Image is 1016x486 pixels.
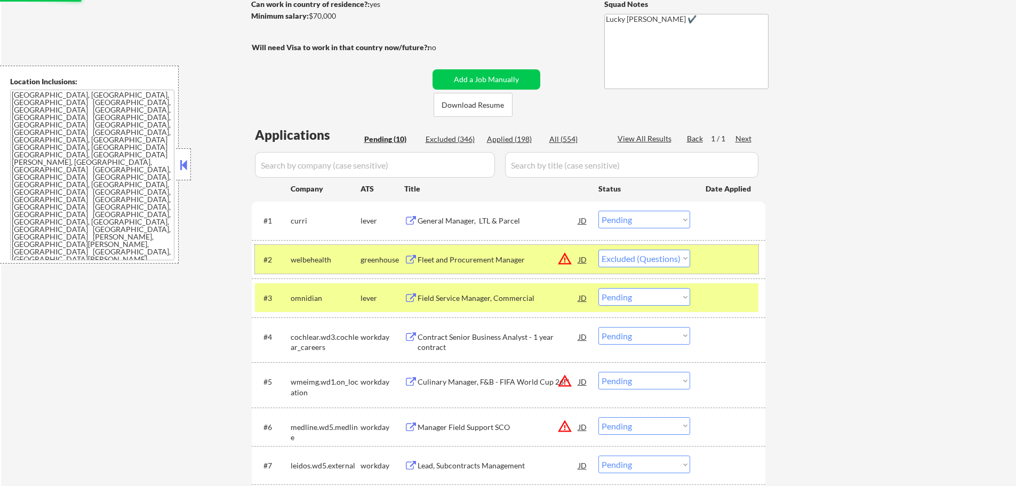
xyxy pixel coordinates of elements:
[557,251,572,266] button: warning_amber
[251,11,309,20] strong: Minimum salary:
[711,133,735,144] div: 1 / 1
[578,372,588,391] div: JD
[263,216,282,226] div: #1
[291,332,361,353] div: cochlear.wd3.cochlear_careers
[549,134,603,145] div: All (554)
[418,422,579,433] div: Manager Field Support SCO
[263,422,282,433] div: #6
[578,211,588,230] div: JD
[361,332,404,342] div: workday
[291,422,361,443] div: medline.wd5.medline
[291,216,361,226] div: curri
[361,460,404,471] div: workday
[578,327,588,346] div: JD
[557,419,572,434] button: warning_amber
[618,133,675,144] div: View All Results
[255,152,495,178] input: Search by company (case sensitive)
[505,152,758,178] input: Search by title (case sensitive)
[418,254,579,265] div: Fleet and Procurement Manager
[361,377,404,387] div: workday
[418,332,579,353] div: Contract Senior Business Analyst - 1 year contract
[263,332,282,342] div: #4
[263,377,282,387] div: #5
[10,76,174,87] div: Location Inclusions:
[418,293,579,304] div: Field Service Manager, Commercial
[578,456,588,475] div: JD
[578,417,588,436] div: JD
[434,93,513,117] button: Download Resume
[687,133,704,144] div: Back
[361,422,404,433] div: workday
[361,216,404,226] div: lever
[361,254,404,265] div: greenhouse
[255,129,361,141] div: Applications
[418,377,579,387] div: Culinary Manager, F&B - FIFA World Cup 26™
[706,184,753,194] div: Date Applied
[361,293,404,304] div: lever
[361,184,404,194] div: ATS
[557,373,572,388] button: warning_amber
[487,134,540,145] div: Applied (198)
[251,11,429,21] div: $70,000
[291,377,361,397] div: wmeimg.wd1.on_location
[263,254,282,265] div: #2
[418,460,579,471] div: Lead, Subcontracts Management
[418,216,579,226] div: General Manager, LTL & Parcel
[578,288,588,307] div: JD
[598,179,690,198] div: Status
[428,42,458,53] div: no
[433,69,540,90] button: Add a Job Manually
[578,250,588,269] div: JD
[364,134,418,145] div: Pending (10)
[291,293,361,304] div: omnidian
[263,460,282,471] div: #7
[291,460,361,471] div: leidos.wd5.external
[426,134,479,145] div: Excluded (346)
[291,184,361,194] div: Company
[404,184,588,194] div: Title
[252,43,429,52] strong: Will need Visa to work in that country now/future?:
[263,293,282,304] div: #3
[735,133,753,144] div: Next
[291,254,361,265] div: welbehealth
